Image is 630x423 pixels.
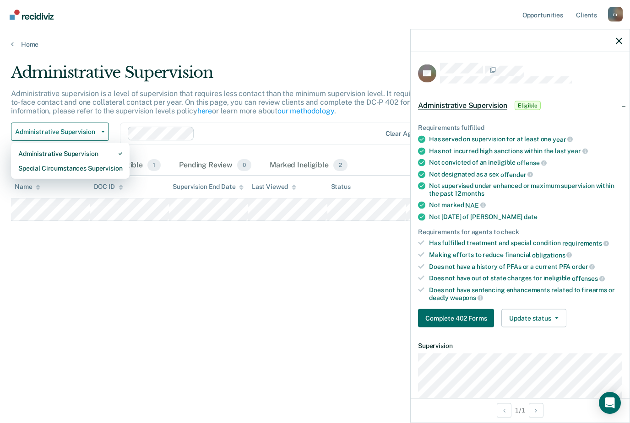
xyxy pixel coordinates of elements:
[429,286,622,301] div: Does not have sentencing enhancements related to firearms or deadly
[608,7,623,21] button: Profile dropdown button
[11,89,481,115] p: Administrative supervision is a level of supervision that requires less contact than the minimum ...
[10,10,54,20] img: Recidiviz
[252,183,296,191] div: Last Viewed
[333,159,348,171] span: 2
[429,251,622,259] div: Making efforts to reduce financial
[429,170,622,178] div: Not designated as a sex
[562,240,609,247] span: requirements
[515,101,541,110] span: Eligible
[418,309,498,327] a: Navigate to form link
[18,161,122,176] div: Special Circumstances Supervision
[529,403,543,418] button: Next Opportunity
[450,294,483,301] span: weapons
[500,171,533,178] span: offender
[429,213,622,220] div: Not [DATE] of [PERSON_NAME]
[418,342,622,350] dt: Supervision
[15,183,40,191] div: Name
[567,147,587,155] span: year
[147,159,161,171] span: 1
[268,155,349,176] div: Marked Ineligible
[608,7,623,21] div: m
[177,155,253,176] div: Pending Review
[386,130,424,138] div: Clear agents
[11,63,483,89] div: Administrative Supervision
[94,183,123,191] div: DOC ID
[11,40,619,48] a: Home
[411,91,630,120] div: Administrative SupervisionEligible
[15,128,98,136] span: Administrative Supervision
[532,251,572,258] span: obligations
[599,392,621,414] div: Open Intercom Messenger
[197,107,212,115] a: here
[572,275,605,282] span: offenses
[501,309,566,327] button: Update status
[418,124,622,132] div: Requirements fulfilled
[418,101,507,110] span: Administrative Supervision
[429,135,622,144] div: Has served on supervision for at least one
[524,213,537,220] span: date
[418,228,622,236] div: Requirements for agents to check
[418,309,494,327] button: Complete 402 Forms
[173,183,244,191] div: Supervision End Date
[277,107,334,115] a: our methodology
[429,159,622,167] div: Not convicted of an ineligible
[429,201,622,209] div: Not marked
[429,147,622,155] div: Has not incurred high sanctions within the last
[331,183,351,191] div: Status
[237,159,251,171] span: 0
[429,274,622,283] div: Does not have out of state charges for ineligible
[411,398,630,422] div: 1 / 1
[429,239,622,247] div: Has fulfilled treatment and special condition
[517,159,547,166] span: offense
[18,146,122,161] div: Administrative Supervision
[465,201,485,209] span: NAE
[462,190,484,197] span: months
[429,182,622,198] div: Not supervised under enhanced or maximum supervision within the past 12
[553,135,573,143] span: year
[429,262,622,271] div: Does not have a history of PFAs or a current PFA order
[497,403,511,418] button: Previous Opportunity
